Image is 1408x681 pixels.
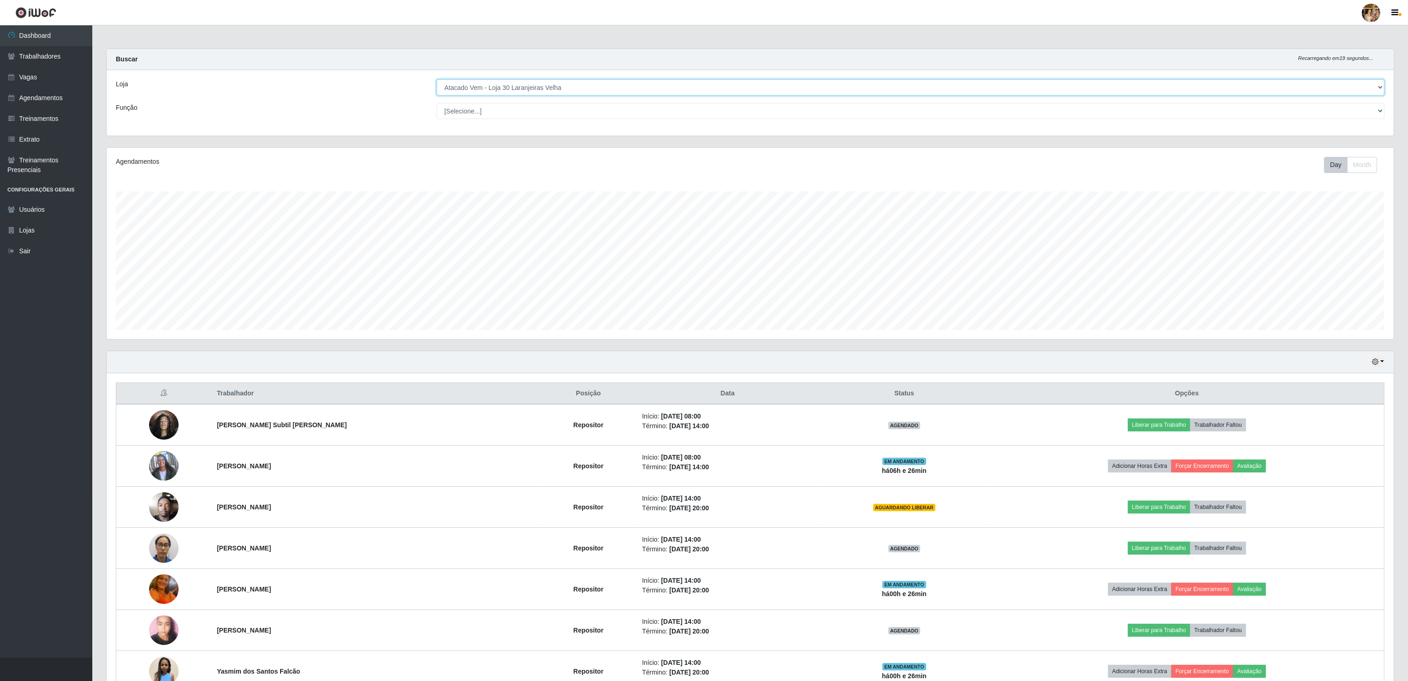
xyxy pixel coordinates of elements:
[1347,157,1377,173] button: Month
[642,627,813,636] li: Término:
[636,383,819,405] th: Data
[1298,55,1373,61] i: Recarregando em 19 segundos...
[1233,460,1266,472] button: Avaliação
[1190,624,1246,637] button: Trabalhador Faltou
[669,627,709,635] time: [DATE] 20:00
[642,462,813,472] li: Término:
[573,503,603,511] strong: Repositor
[149,440,179,492] img: 1753373810898.jpeg
[573,462,603,470] strong: Repositor
[1324,157,1377,173] div: First group
[116,79,128,89] label: Loja
[217,503,271,511] strong: [PERSON_NAME]
[149,405,179,444] img: 1751504872701.jpeg
[217,421,347,429] strong: [PERSON_NAME] Subtil [PERSON_NAME]
[882,581,926,588] span: EM ANDAMENTO
[149,610,179,650] img: 1750798204685.jpeg
[1190,418,1246,431] button: Trabalhador Faltou
[642,494,813,503] li: Início:
[573,421,603,429] strong: Repositor
[15,7,56,18] img: CoreUI Logo
[573,668,603,675] strong: Repositor
[573,627,603,634] strong: Repositor
[1171,665,1233,678] button: Forçar Encerramento
[211,383,540,405] th: Trabalhador
[661,495,701,502] time: [DATE] 14:00
[669,545,709,553] time: [DATE] 20:00
[661,536,701,543] time: [DATE] 14:00
[1171,460,1233,472] button: Forçar Encerramento
[882,590,927,597] strong: há 00 h e 26 min
[990,383,1384,405] th: Opções
[873,504,935,511] span: AGUARDANDO LIBERAR
[661,577,701,584] time: [DATE] 14:00
[882,458,926,465] span: EM ANDAMENTO
[540,383,636,405] th: Posição
[642,535,813,544] li: Início:
[217,668,300,675] strong: Yasmim dos Santos Falcão
[217,627,271,634] strong: [PERSON_NAME]
[642,421,813,431] li: Término:
[888,422,921,429] span: AGENDADO
[149,528,179,567] img: 1744637826389.jpeg
[1233,665,1266,678] button: Avaliação
[669,504,709,512] time: [DATE] 20:00
[661,412,701,420] time: [DATE] 08:00
[669,463,709,471] time: [DATE] 14:00
[1128,418,1190,431] button: Liberar para Trabalho
[882,672,927,680] strong: há 00 h e 26 min
[1171,583,1233,596] button: Forçar Encerramento
[1190,501,1246,514] button: Trabalhador Faltou
[1324,157,1384,173] div: Toolbar with button groups
[149,488,179,527] img: 1740137875720.jpeg
[642,585,813,595] li: Término:
[888,545,921,552] span: AGENDADO
[1233,583,1266,596] button: Avaliação
[642,617,813,627] li: Início:
[217,462,271,470] strong: [PERSON_NAME]
[573,585,603,593] strong: Repositor
[642,668,813,677] li: Término:
[1128,624,1190,637] button: Liberar para Trabalho
[116,103,138,113] label: Função
[819,383,990,405] th: Status
[882,467,927,474] strong: há 06 h e 26 min
[882,663,926,670] span: EM ANDAMENTO
[1324,157,1348,173] button: Day
[888,627,921,634] span: AGENDADO
[669,422,709,430] time: [DATE] 14:00
[1108,665,1171,678] button: Adicionar Horas Extra
[661,454,701,461] time: [DATE] 08:00
[661,659,701,666] time: [DATE] 14:00
[217,544,271,552] strong: [PERSON_NAME]
[116,55,138,63] strong: Buscar
[217,585,271,593] strong: [PERSON_NAME]
[1128,501,1190,514] button: Liberar para Trabalho
[642,576,813,585] li: Início:
[116,157,636,167] div: Agendamentos
[1190,542,1246,555] button: Trabalhador Faltou
[1108,583,1171,596] button: Adicionar Horas Extra
[1108,460,1171,472] button: Adicionar Horas Extra
[642,658,813,668] li: Início:
[1128,542,1190,555] button: Liberar para Trabalho
[669,669,709,676] time: [DATE] 20:00
[573,544,603,552] strong: Repositor
[669,586,709,594] time: [DATE] 20:00
[149,569,179,609] img: 1744940135172.jpeg
[642,503,813,513] li: Término:
[642,412,813,421] li: Início:
[642,544,813,554] li: Término:
[642,453,813,462] li: Início:
[661,618,701,625] time: [DATE] 14:00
